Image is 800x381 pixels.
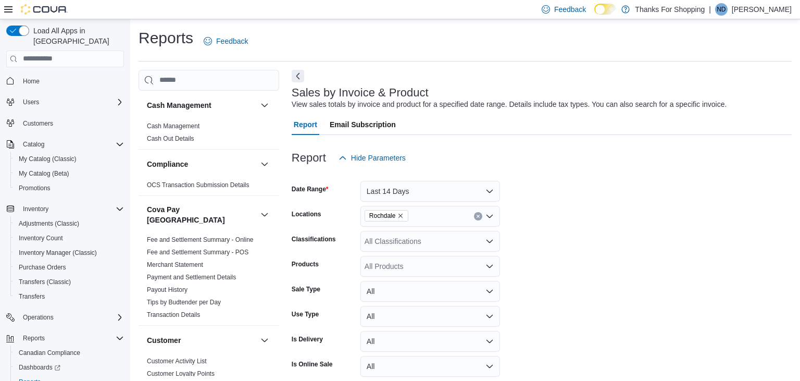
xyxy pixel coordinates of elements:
[23,140,44,149] span: Catalog
[147,159,188,169] h3: Compliance
[147,311,200,319] span: Transaction Details
[360,281,500,302] button: All
[199,31,252,52] a: Feedback
[15,247,101,259] a: Inventory Manager (Classic)
[19,117,57,130] a: Customers
[292,310,319,318] label: Use Type
[19,169,69,178] span: My Catalog (Beta)
[147,299,221,306] a: Tips by Budtender per Day
[23,77,40,85] span: Home
[258,99,271,112] button: Cash Management
[147,261,203,268] a: Merchant Statement
[147,335,256,346] button: Customer
[292,335,323,343] label: Is Delivery
[10,181,128,195] button: Promotions
[2,116,128,131] button: Customers
[474,212,482,220] button: Clear input
[292,235,336,243] label: Classifications
[147,274,236,281] a: Payment and Settlement Details
[15,232,67,244] a: Inventory Count
[294,114,317,135] span: Report
[10,289,128,304] button: Transfers
[147,261,203,269] span: Merchant Statement
[147,204,256,225] button: Cova Pay [GEOGRAPHIC_DATA]
[732,3,792,16] p: [PERSON_NAME]
[19,349,80,357] span: Canadian Compliance
[360,181,500,202] button: Last 14 Days
[15,276,75,288] a: Transfers (Classic)
[292,152,326,164] h3: Report
[147,181,249,189] span: OCS Transaction Submission Details
[15,182,55,194] a: Promotions
[554,4,586,15] span: Feedback
[10,346,128,360] button: Canadian Compliance
[292,260,319,268] label: Products
[15,247,124,259] span: Inventory Manager (Classic)
[715,3,728,16] div: Nikki Dusyk
[19,332,124,345] span: Reports
[709,3,711,16] p: |
[2,95,128,109] button: Users
[15,153,124,165] span: My Catalog (Classic)
[139,28,193,48] h1: Reports
[147,248,248,256] span: Fee and Settlement Summary - POS
[485,262,494,271] button: Open list of options
[147,358,207,365] a: Customer Activity List
[292,210,321,218] label: Locations
[147,357,207,365] span: Customer Activity List
[15,361,65,374] a: Dashboards
[15,232,124,244] span: Inventory Count
[10,360,128,375] a: Dashboards
[147,122,199,130] a: Cash Management
[2,331,128,346] button: Reports
[147,100,256,110] button: Cash Management
[15,347,124,359] span: Canadian Compliance
[15,167,73,180] a: My Catalog (Beta)
[139,233,279,325] div: Cova Pay [GEOGRAPHIC_DATA]
[485,212,494,220] button: Open list of options
[369,211,396,221] span: Rochdale
[717,3,726,16] span: ND
[10,245,128,260] button: Inventory Manager (Classic)
[10,260,128,275] button: Purchase Orders
[147,335,181,346] h3: Customer
[2,202,128,216] button: Inventory
[19,249,97,257] span: Inventory Manager (Classic)
[19,96,124,108] span: Users
[334,148,410,168] button: Hide Parameters
[29,26,124,46] span: Load All Apps in [GEOGRAPHIC_DATA]
[147,370,215,377] a: Customer Loyalty Points
[292,87,429,99] h3: Sales by Invoice & Product
[10,216,128,231] button: Adjustments (Classic)
[147,286,187,293] a: Payout History
[15,167,124,180] span: My Catalog (Beta)
[19,219,79,228] span: Adjustments (Classic)
[19,138,124,151] span: Catalog
[19,278,71,286] span: Transfers (Classic)
[147,135,194,142] a: Cash Out Details
[23,98,39,106] span: Users
[19,203,53,215] button: Inventory
[139,179,279,195] div: Compliance
[292,360,333,368] label: Is Online Sale
[147,236,254,244] span: Fee and Settlement Summary - Online
[10,166,128,181] button: My Catalog (Beta)
[21,4,68,15] img: Cova
[19,155,77,163] span: My Catalog (Classic)
[147,236,254,243] a: Fee and Settlement Summary - Online
[292,285,320,293] label: Sale Type
[15,290,49,303] a: Transfers
[147,286,187,294] span: Payout History
[15,261,70,274] a: Purchase Orders
[147,100,211,110] h3: Cash Management
[258,158,271,170] button: Compliance
[258,334,271,347] button: Customer
[15,217,83,230] a: Adjustments (Classic)
[10,275,128,289] button: Transfers (Classic)
[360,331,500,352] button: All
